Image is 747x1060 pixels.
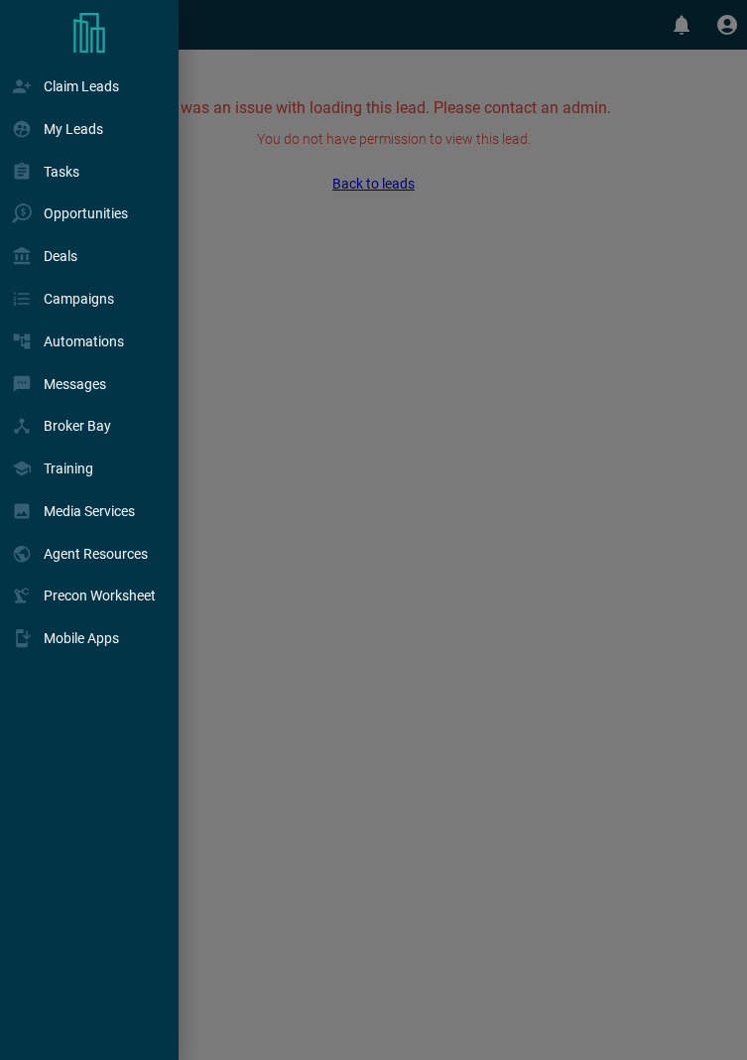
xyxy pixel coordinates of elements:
[44,418,111,434] p: Broker Bay
[44,503,135,519] p: Media Services
[44,205,128,221] p: Opportunities
[44,248,77,264] p: Deals
[44,291,114,307] p: Campaigns
[44,588,156,603] p: Precon Worksheet
[69,13,109,53] a: Main Page
[44,376,106,392] p: Messages
[44,630,119,646] p: Mobile Apps
[44,546,148,562] p: Agent Resources
[44,164,79,180] p: Tasks
[44,78,119,94] p: Claim Leads
[44,333,124,349] p: Automations
[44,461,93,476] p: Training
[44,121,103,137] p: My Leads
